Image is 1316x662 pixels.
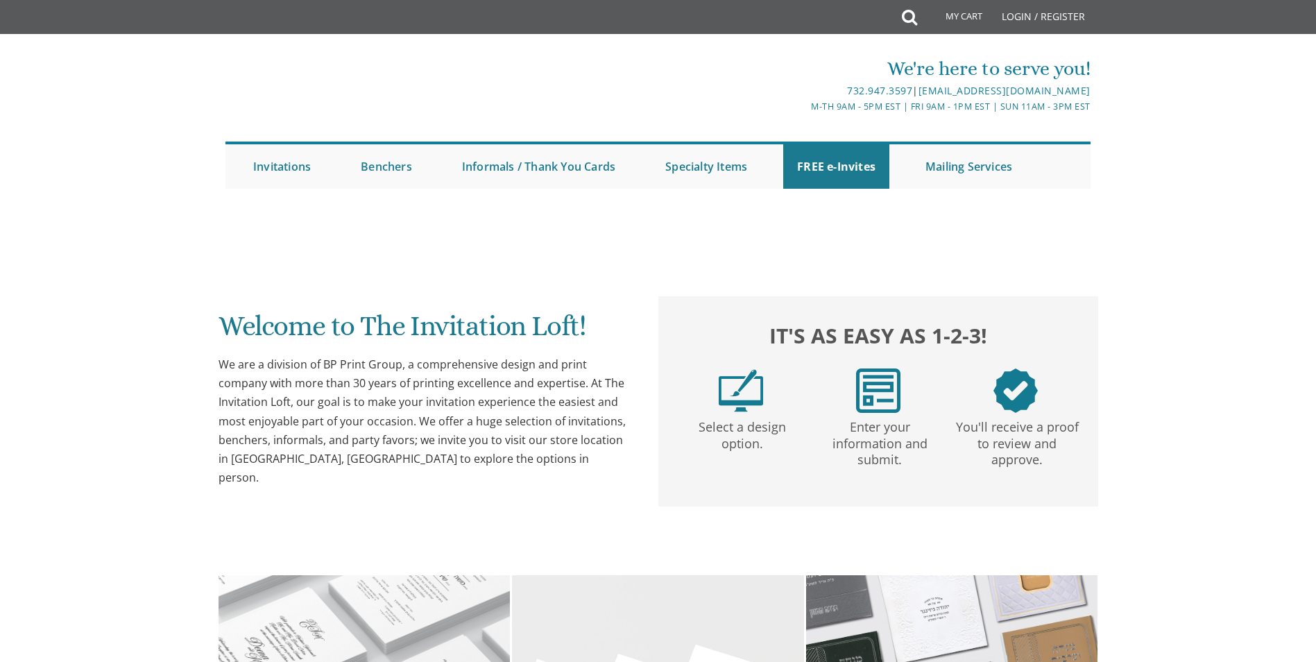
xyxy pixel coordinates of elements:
[912,144,1026,189] a: Mailing Services
[515,99,1091,114] div: M-Th 9am - 5pm EST | Fri 9am - 1pm EST | Sun 11am - 3pm EST
[847,84,912,97] a: 732.947.3597
[239,144,325,189] a: Invitations
[219,355,631,487] div: We are a division of BP Print Group, a comprehensive design and print company with more than 30 y...
[783,144,889,189] a: FREE e-Invites
[916,1,992,36] a: My Cart
[856,368,900,413] img: step2.png
[814,413,946,468] p: Enter your information and submit.
[993,368,1038,413] img: step3.png
[448,144,629,189] a: Informals / Thank You Cards
[951,413,1083,468] p: You'll receive a proof to review and approve.
[719,368,763,413] img: step1.png
[515,83,1091,99] div: |
[219,311,631,352] h1: Welcome to The Invitation Loft!
[347,144,426,189] a: Benchers
[672,320,1084,351] h2: It's as easy as 1-2-3!
[676,413,808,452] p: Select a design option.
[651,144,761,189] a: Specialty Items
[918,84,1091,97] a: [EMAIL_ADDRESS][DOMAIN_NAME]
[515,55,1091,83] div: We're here to serve you!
